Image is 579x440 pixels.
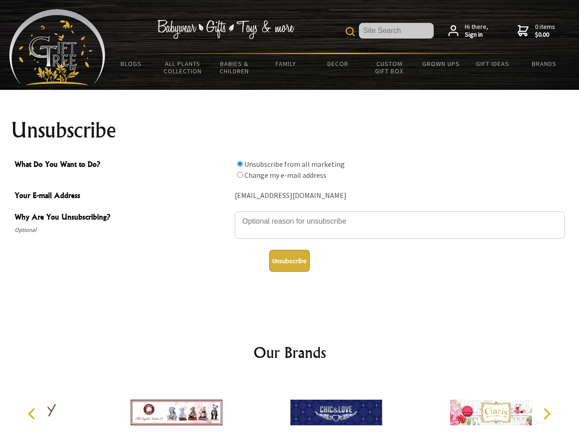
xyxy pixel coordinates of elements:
label: Change my e-mail address [244,170,326,180]
input: Site Search [359,23,434,38]
span: Your E-mail Address [15,190,230,203]
div: [EMAIL_ADDRESS][DOMAIN_NAME] [235,189,565,203]
span: 0 items [535,22,555,39]
a: Custom Gift Box [364,54,415,81]
a: 0 items$0.00 [518,23,555,39]
strong: Sign in [465,31,488,39]
a: Babies & Children [209,54,260,81]
img: Babywear - Gifts - Toys & more [157,20,294,39]
a: Grown Ups [415,54,467,73]
h2: Our Brands [18,341,561,363]
h1: Unsubscribe [11,119,568,141]
span: Why Are You Unsubscribing? [15,211,230,225]
img: product search [346,27,355,36]
button: Next [536,404,557,424]
a: Decor [312,54,364,73]
a: Hi there,Sign in [448,23,488,39]
button: Unsubscribe [269,250,310,272]
a: Family [260,54,312,73]
textarea: Why Are You Unsubscribing? [235,211,565,239]
span: What Do You Want to Do? [15,159,230,172]
span: Hi there, [465,23,488,39]
input: What Do You Want to Do? [237,172,243,178]
span: Optional [15,225,230,236]
input: What Do You Want to Do? [237,161,243,167]
a: All Plants Collection [157,54,209,81]
button: Previous [23,404,43,424]
a: BLOGS [105,54,157,73]
strong: $0.00 [535,31,555,39]
a: Gift Ideas [467,54,518,73]
a: Brands [518,54,570,73]
img: Babyware - Gifts - Toys and more... [9,9,105,85]
label: Unsubscribe from all marketing [244,159,345,169]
